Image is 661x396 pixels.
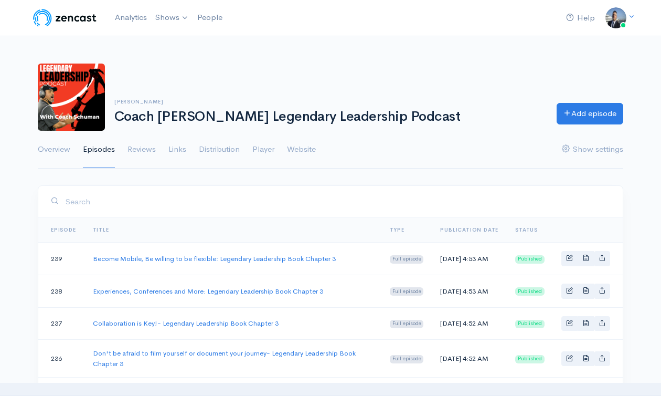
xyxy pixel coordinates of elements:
[111,6,151,29] a: Analytics
[557,103,623,124] a: Add episode
[51,226,76,233] a: Episode
[93,254,336,263] a: Become Mobile, Be willing to be flexible: Legendary Leadership Book Chapter 3
[252,131,274,169] a: Player
[515,255,545,264] span: Published
[38,243,84,275] td: 239
[390,320,424,328] span: Full episode
[38,307,84,340] td: 237
[83,131,115,169] a: Episodes
[93,287,323,296] a: Experiences, Conferences and More: Legendary Leadership Book Chapter 3
[93,319,279,328] a: Collaboration is Key!- Legendary Leadership Book Chapter 3
[390,287,424,296] span: Full episode
[390,226,404,233] a: Type
[168,131,186,169] a: Links
[287,131,316,169] a: Website
[390,355,424,363] span: Full episode
[432,243,507,275] td: [DATE] 4:53 AM
[151,6,193,29] a: Shows
[515,287,545,296] span: Published
[93,349,356,368] a: Don't be afraid to film yourself or document your journey- Legendary Leadership Book Chapter 3
[127,131,156,169] a: Reviews
[93,226,109,233] a: Title
[605,7,626,28] img: ...
[31,7,98,28] img: ZenCast Logo
[561,251,610,266] div: Basic example
[440,226,498,233] a: Publication date
[432,275,507,307] td: [DATE] 4:53 AM
[515,320,545,328] span: Published
[562,131,623,169] a: Show settings
[561,316,610,331] div: Basic example
[38,131,70,169] a: Overview
[65,191,610,212] input: Search
[515,355,545,363] span: Published
[561,284,610,299] div: Basic example
[114,109,544,124] h1: Coach [PERSON_NAME] Legendary Leadership Podcast
[114,99,544,105] h6: [PERSON_NAME]
[199,131,240,169] a: Distribution
[515,226,538,233] span: Status
[38,275,84,307] td: 238
[432,307,507,340] td: [DATE] 4:52 AM
[432,340,507,378] td: [DATE] 4:52 AM
[193,6,227,29] a: People
[38,340,84,378] td: 236
[561,351,610,367] div: Basic example
[390,255,424,264] span: Full episode
[562,7,599,29] a: Help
